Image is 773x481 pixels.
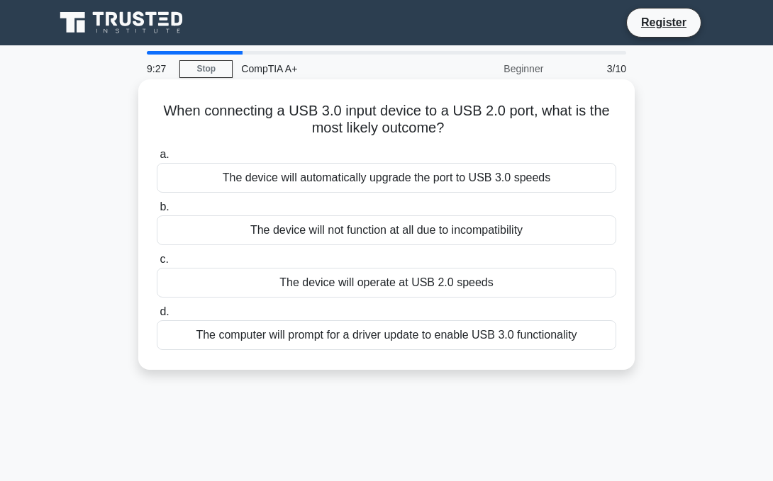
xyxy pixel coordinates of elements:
div: The computer will prompt for a driver update to enable USB 3.0 functionality [157,320,616,350]
span: b. [160,200,169,213]
div: Beginner [428,55,552,83]
a: Stop [179,60,233,78]
span: c. [160,253,168,265]
div: The device will automatically upgrade the port to USB 3.0 speeds [157,163,616,193]
div: The device will not function at all due to incompatibility [157,215,616,245]
div: 3/10 [552,55,635,83]
h5: When connecting a USB 3.0 input device to a USB 2.0 port, what is the most likely outcome? [155,102,618,137]
a: Register [633,13,695,31]
div: The device will operate at USB 2.0 speeds [157,268,616,298]
span: a. [160,148,169,160]
span: d. [160,305,169,317]
div: CompTIA A+ [233,55,428,83]
div: 9:27 [138,55,179,83]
